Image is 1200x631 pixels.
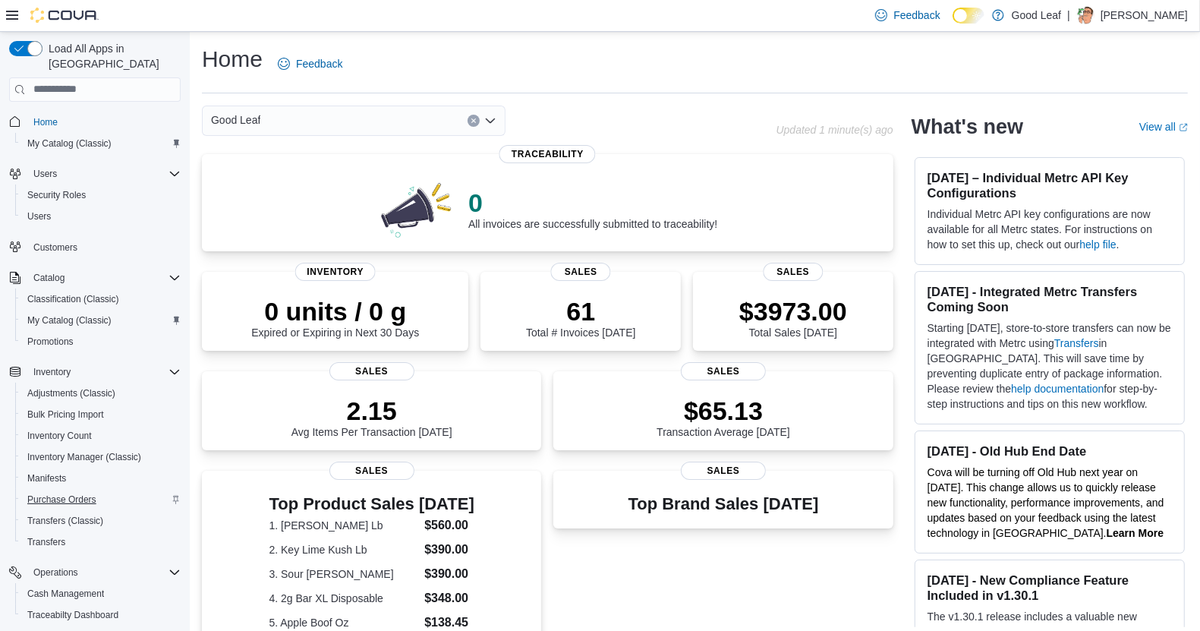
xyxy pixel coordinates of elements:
h3: [DATE] - Old Hub End Date [928,443,1172,459]
button: Classification (Classic) [15,289,187,310]
button: Bulk Pricing Import [15,404,187,425]
span: Purchase Orders [21,491,181,509]
button: Cash Management [15,583,187,604]
a: Transfers [21,533,71,551]
span: Security Roles [21,186,181,204]
button: Users [3,163,187,185]
a: My Catalog (Classic) [21,134,118,153]
span: Customers [33,241,77,254]
span: Inventory Count [21,427,181,445]
dt: 4. 2g Bar XL Disposable [269,591,419,606]
a: Security Roles [21,186,92,204]
p: $3973.00 [739,296,847,327]
span: Inventory Manager (Classic) [27,451,141,463]
a: Users [21,207,57,226]
h1: Home [202,44,263,74]
span: Classification (Classic) [27,293,119,305]
span: Manifests [27,472,66,484]
span: Promotions [21,333,181,351]
span: Promotions [27,336,74,348]
span: My Catalog (Classic) [27,314,112,327]
p: 2.15 [291,396,452,426]
img: 0 [377,178,456,239]
button: Inventory Count [15,425,187,446]
p: Updated 1 minute(s) ago [776,124,893,136]
a: help documentation [1011,383,1104,395]
p: 0 [468,188,717,218]
a: Adjustments (Classic) [21,384,121,402]
a: Customers [27,238,83,257]
span: Sales [681,362,766,380]
span: Traceabilty Dashboard [27,609,118,621]
span: Customers [27,238,181,257]
input: Dark Mode [953,8,984,24]
button: Operations [27,563,84,582]
a: Home [27,113,64,131]
h3: Top Product Sales [DATE] [269,495,474,513]
span: Sales [681,462,766,480]
span: Users [33,168,57,180]
span: Home [33,116,58,128]
div: All invoices are successfully submitted to traceability! [468,188,717,230]
dd: $560.00 [424,516,474,535]
div: Total Sales [DATE] [739,296,847,339]
a: Manifests [21,469,72,487]
button: Open list of options [484,115,496,127]
dd: $348.00 [424,589,474,607]
span: Security Roles [27,189,86,201]
p: $65.13 [657,396,790,426]
dt: 5. Apple Boof Oz [269,615,419,630]
span: Load All Apps in [GEOGRAPHIC_DATA] [43,41,181,71]
dd: $390.00 [424,565,474,583]
span: Inventory [27,363,181,381]
button: Catalog [27,269,71,287]
dd: $390.00 [424,541,474,559]
a: Purchase Orders [21,491,102,509]
h3: [DATE] - New Compliance Feature Included in v1.30.1 [928,573,1172,603]
span: My Catalog (Classic) [21,134,181,153]
a: Cash Management [21,585,110,603]
span: My Catalog (Classic) [27,137,112,150]
button: Users [27,165,63,183]
span: Traceabilty Dashboard [21,606,181,624]
button: Clear input [468,115,480,127]
span: Operations [27,563,181,582]
span: Adjustments (Classic) [21,384,181,402]
span: Transfers (Classic) [27,515,103,527]
span: Sales [329,362,414,380]
a: My Catalog (Classic) [21,311,118,330]
span: Users [27,210,51,222]
a: Learn More [1107,527,1164,539]
span: Cash Management [21,585,181,603]
span: Sales [329,462,414,480]
a: Inventory Count [21,427,98,445]
span: Purchase Orders [27,494,96,506]
div: Kody Hill [1076,6,1094,24]
p: 61 [526,296,635,327]
h2: What's new [912,115,1023,139]
button: Promotions [15,331,187,352]
span: Manifests [21,469,181,487]
span: Feedback [296,56,342,71]
span: Operations [33,566,78,579]
span: Catalog [27,269,181,287]
span: Classification (Classic) [21,290,181,308]
a: Transfers (Classic) [21,512,109,530]
div: Avg Items Per Transaction [DATE] [291,396,452,438]
p: [PERSON_NAME] [1101,6,1188,24]
button: Inventory [3,361,187,383]
span: Transfers [21,533,181,551]
button: Security Roles [15,185,187,206]
a: Traceabilty Dashboard [21,606,124,624]
svg: External link [1179,123,1188,132]
a: Promotions [21,333,80,351]
img: Cova [30,8,99,23]
dt: 2. Key Lime Kush Lb [269,542,419,557]
button: Traceabilty Dashboard [15,604,187,626]
div: Transaction Average [DATE] [657,396,790,438]
button: Transfers (Classic) [15,510,187,532]
span: Bulk Pricing Import [27,409,104,421]
button: Adjustments (Classic) [15,383,187,404]
span: Good Leaf [211,111,260,129]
